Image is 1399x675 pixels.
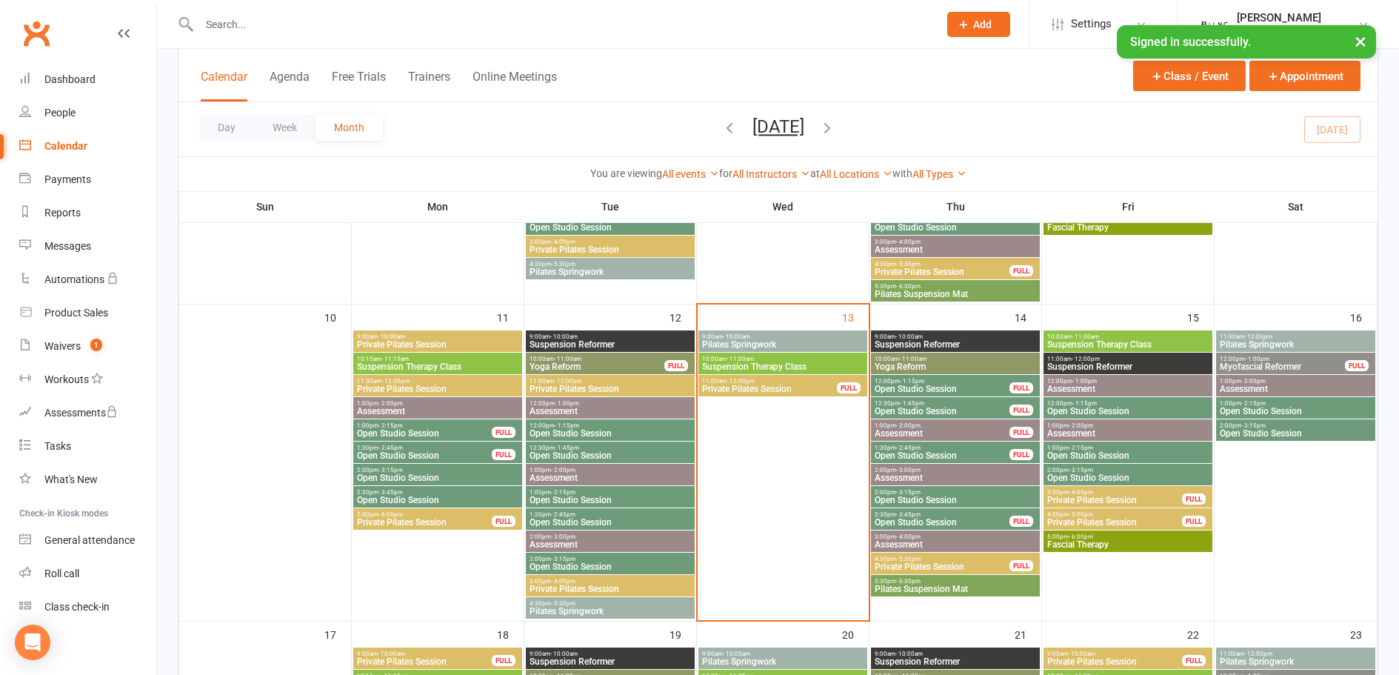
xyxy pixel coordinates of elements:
[551,239,575,245] span: - 4:00pm
[550,333,578,340] span: - 10:00am
[44,273,104,285] div: Automations
[1046,489,1183,496] span: 3:00pm
[723,333,750,340] span: - 10:00am
[356,333,519,340] span: 9:00am
[874,340,1037,349] span: Suspension Reformer
[1046,362,1209,371] span: Suspension Reformer
[19,196,156,230] a: Reports
[896,283,921,290] span: - 6:30pm
[356,657,493,666] span: Private Pilates Session
[44,307,108,319] div: Product Sales
[44,73,96,85] div: Dashboard
[551,556,575,562] span: - 3:15pm
[947,12,1010,37] button: Add
[19,130,156,163] a: Calendar
[497,305,524,329] div: 11
[554,378,582,385] span: - 12:00pm
[356,429,493,438] span: Open Studio Session
[492,449,515,460] div: FULL
[900,378,924,385] span: - 1:15pm
[732,168,810,180] a: All Instructors
[551,467,575,473] span: - 2:00pm
[1219,362,1346,371] span: Myofascial Reformer
[19,430,156,463] a: Tasks
[529,511,692,518] span: 1:30pm
[90,339,102,351] span: 1
[1215,191,1378,222] th: Sat
[44,601,110,613] div: Class check-in
[44,440,71,452] div: Tasks
[701,385,838,393] span: Private Pilates Session
[1046,340,1209,349] span: Suspension Therapy Class
[529,400,692,407] span: 12:00pm
[874,407,1010,416] span: Open Studio Session
[1046,333,1209,340] span: 10:00am
[1182,493,1206,505] div: FULL
[1015,622,1041,646] div: 21
[555,445,579,451] span: - 1:45pm
[874,489,1037,496] span: 2:00pm
[529,533,692,540] span: 2:00pm
[19,263,156,296] a: Automations
[44,534,135,546] div: General attendance
[1219,333,1372,340] span: 11:00am
[332,70,386,102] button: Free Trials
[1046,533,1209,540] span: 5:00pm
[1009,382,1033,393] div: FULL
[697,191,869,222] th: Wed
[356,422,493,429] span: 1:00pm
[1072,400,1097,407] span: - 1:15pm
[18,15,55,52] a: Clubworx
[529,267,692,276] span: Pilates Springwork
[15,625,50,660] div: Open Intercom Messenger
[874,533,1037,540] span: 3:00pm
[701,651,864,657] span: 9:00am
[356,340,519,349] span: Private Pilates Session
[381,356,409,362] span: - 11:15am
[529,578,692,585] span: 3:00pm
[356,511,493,518] span: 5:00pm
[1241,400,1266,407] span: - 2:15pm
[356,400,519,407] span: 1:00pm
[874,578,1037,585] span: 5:30pm
[1072,356,1100,362] span: - 12:00pm
[874,245,1037,254] span: Assessment
[727,356,754,362] span: - 11:00am
[1200,10,1229,39] img: thumb_image1726944048.png
[1009,265,1033,276] div: FULL
[1069,533,1093,540] span: - 6:00pm
[1241,422,1266,429] span: - 3:15pm
[1068,651,1095,657] span: - 10:00am
[701,356,864,362] span: 10:00am
[842,622,869,646] div: 20
[896,239,921,245] span: - 4:00pm
[664,360,688,371] div: FULL
[44,473,98,485] div: What's New
[1009,516,1033,527] div: FULL
[973,19,992,30] span: Add
[1187,305,1214,329] div: 15
[1219,385,1372,393] span: Assessment
[874,429,1010,438] span: Assessment
[473,70,557,102] button: Online Meetings
[1069,422,1093,429] span: - 2:00pm
[529,585,692,593] span: Private Pilates Session
[19,63,156,96] a: Dashboard
[1072,378,1097,385] span: - 1:00pm
[727,378,755,385] span: - 12:00pm
[529,496,692,505] span: Open Studio Session
[19,557,156,591] a: Roll call
[1046,407,1209,416] span: Open Studio Session
[529,540,692,549] span: Assessment
[1046,400,1209,407] span: 12:00pm
[551,533,575,540] span: - 3:00pm
[874,239,1037,245] span: 3:00pm
[1046,451,1209,460] span: Open Studio Session
[529,245,692,254] span: Private Pilates Session
[44,207,81,219] div: Reports
[1046,356,1209,362] span: 11:00am
[1069,511,1093,518] span: - 5:00pm
[551,489,575,496] span: - 2:15pm
[19,96,156,130] a: People
[529,657,692,666] span: Suspension Reformer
